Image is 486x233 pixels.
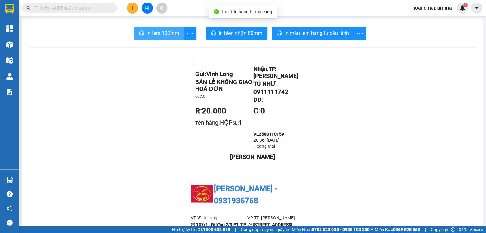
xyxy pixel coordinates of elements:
button: more [184,27,196,40]
strong: 0708 023 035 - 0935 103 250 [312,227,370,232]
button: printerIn biên nhận 80mm [206,27,267,40]
span: Hỗ trợ kỹ thuật: [172,226,230,233]
img: warehouse-icon [6,177,13,183]
span: printer [211,30,216,36]
strong: [PERSON_NAME] [230,153,275,160]
img: dashboard-icon [6,25,13,32]
input: Tìm tên, số ĐT hoặc mã đơn [35,4,109,11]
strong: C [253,107,259,115]
span: 20.000 [202,107,226,115]
span: : [253,107,265,115]
strong: 0369 525 060 [393,227,420,232]
span: TP. [PERSON_NAME] [253,66,298,80]
span: copyright [451,227,455,232]
span: ên hàng: [198,119,233,126]
span: printer [277,30,282,36]
span: CCCD: [195,94,205,99]
span: | [235,226,236,233]
span: Gửi: [195,71,233,78]
span: VL2508110159 [253,132,284,137]
button: printerIn tem 100mm [134,27,184,40]
span: 1 [464,3,466,7]
span: DĐ: [253,96,263,103]
img: solution-icon [6,89,13,95]
span: In tem 100mm [146,29,179,37]
span: Hoàng Mai [253,144,275,149]
span: [DATE] [267,138,280,143]
span: Cung cấp máy in - giấy in: [241,226,290,233]
span: aim [159,6,164,10]
span: search [26,6,31,10]
span: 20:36 - [253,138,267,143]
sup: 1 [463,3,468,7]
span: Tạo đơn hàng thành công [221,9,272,14]
span: environment [247,223,252,227]
li: VP Vĩnh Long [191,214,247,221]
span: caret-down [474,5,480,11]
span: T [195,120,233,126]
button: plus [127,3,138,14]
span: Nhận: [253,66,298,80]
span: check-circle [214,9,219,14]
span: TÚ NHƯ [253,81,276,87]
img: warehouse-icon [6,41,13,48]
span: printer [139,30,144,36]
span: file-add [145,6,149,10]
button: printerIn mẫu tem hàng tự cấu hình [272,27,354,40]
button: more [354,27,366,40]
img: icon-new-feature [460,5,465,11]
span: BÁN LẺ KHÔNG GIAO HOÁ ĐƠN [195,79,252,93]
span: more [354,29,366,37]
span: question-circle [7,191,13,197]
button: file-add [142,3,153,14]
span: In mẫu tem hàng tự cấu hình [284,29,349,37]
img: warehouse-icon [6,57,13,64]
img: logo-vxr [5,4,14,14]
span: more [184,29,196,37]
span: ⚪️ [371,228,373,231]
span: notification [7,205,13,211]
span: HỘP [220,119,233,126]
span: 1 [239,119,242,126]
span: hoangmai.kimma [407,4,457,12]
span: Miền Bắc [375,226,420,233]
span: | [425,226,426,233]
li: VP TP. [PERSON_NAME] [247,214,304,221]
img: logo.jpg [191,183,213,205]
span: message [7,220,13,226]
button: caret-down [471,3,482,14]
img: logo [195,132,211,148]
span: Vĩnh Long [206,71,233,78]
span: 0 [260,107,265,115]
span: plus [130,6,135,10]
img: warehouse-icon [6,73,13,80]
li: [PERSON_NAME] - 0931936768 [191,183,314,207]
span: 0911111742 [253,88,288,95]
span: SL: [233,120,239,126]
button: aim [156,3,167,14]
span: In biên nhận 80mm [219,29,262,37]
span: Miền Nam [292,226,370,233]
strong: 1900 633 818 [203,227,230,232]
span: environment [191,223,195,227]
strong: R: [195,107,226,115]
